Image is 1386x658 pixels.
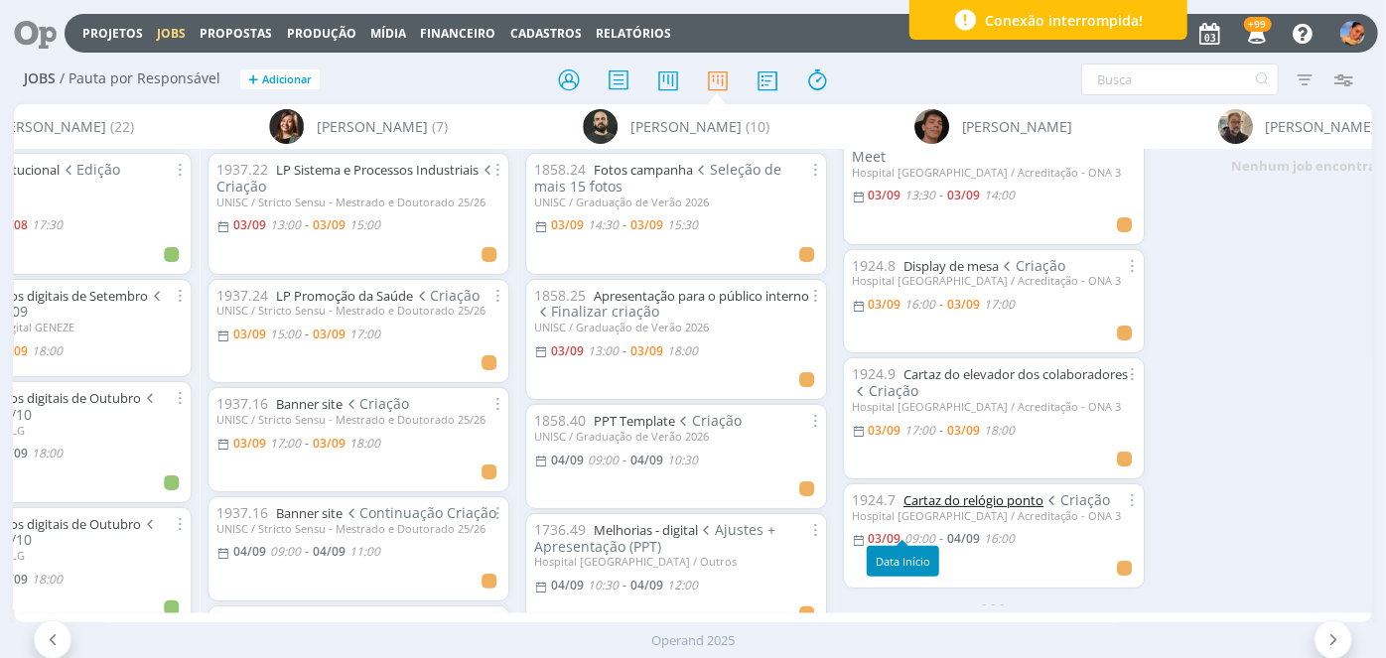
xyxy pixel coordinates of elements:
[622,345,625,357] : -
[109,116,133,137] span: (22)
[852,400,1136,413] div: Hospital [GEOGRAPHIC_DATA] / Acreditação - ONA 3
[31,445,62,461] : 18:00
[287,25,356,42] a: Produção
[984,422,1015,439] : 18:00
[194,26,278,42] button: Propostas
[216,160,495,196] span: Criação
[1235,16,1276,52] button: +99
[312,435,345,452] : 03/09
[986,10,1144,31] span: Conexão interrompida!
[675,411,742,430] span: Criação
[903,491,1043,509] a: Cartaz do relógio ponto
[594,287,809,305] a: Apresentação para o público interno
[1340,21,1365,46] img: L
[1244,17,1272,32] span: +99
[534,321,818,333] div: UNISC / Graduação de Verão 2026
[348,435,379,452] : 18:00
[947,530,980,547] : 04/09
[216,286,268,305] span: 1937.24
[276,161,479,179] a: LP Sistema e Processos Industriais
[587,577,618,593] : 10:30
[852,274,1136,287] div: Hospital [GEOGRAPHIC_DATA] / Acreditação - ONA 3
[594,412,675,430] a: PPT Template
[914,109,949,144] img: P
[269,543,300,560] : 09:00
[629,342,662,359] : 03/09
[534,411,586,430] span: 1858.40
[431,116,447,137] span: (7)
[421,25,496,42] a: Financeiro
[852,381,918,400] span: Criação
[304,438,308,450] : -
[262,73,312,86] span: Adicionar
[629,577,662,593] : 04/09
[1218,109,1253,144] img: R
[984,530,1015,547] : 16:00
[248,69,258,90] span: +
[216,160,268,179] span: 1937.22
[587,216,618,233] : 14:30
[510,25,582,42] span: Cadastros
[534,520,586,539] span: 1736.49
[216,304,500,317] div: UNISC / Stricto Sensu - Mestrado e Doutorado 25/26
[596,25,671,42] a: Relatórios
[587,342,618,359] : 13:00
[312,543,345,560] : 04/09
[348,326,379,342] : 17:00
[868,530,901,547] : 03/09
[24,70,56,87] span: Jobs
[82,25,143,42] a: Projetos
[1265,116,1376,137] span: [PERSON_NAME]
[904,187,935,203] : 13:30
[534,196,818,208] div: UNISC / Graduação de Verão 2026
[550,216,583,233] : 03/09
[232,216,265,233] : 03/09
[867,546,939,577] div: Data Início
[622,580,625,592] : -
[852,256,896,275] span: 1924.8
[868,187,901,203] : 03/09
[550,452,583,468] : 04/09
[534,430,818,443] div: UNISC / Graduação de Verão 2026
[534,555,818,568] div: Hospital [GEOGRAPHIC_DATA] / Outros
[622,455,625,466] : -
[852,490,896,509] span: 1924.7
[276,504,343,522] a: Banner site
[984,187,1015,203] : 14:00
[666,452,697,468] : 10:30
[904,422,935,439] : 17:00
[961,116,1072,137] span: [PERSON_NAME]
[852,166,1136,179] div: Hospital [GEOGRAPHIC_DATA] / Acreditação - ONA 3
[304,219,308,231] : -
[534,160,781,196] span: Seleção de mais 15 fotos
[629,452,662,468] : 04/09
[629,116,741,137] span: [PERSON_NAME]
[1043,490,1110,509] span: Criação
[666,216,697,233] : 15:30
[1339,16,1366,51] button: L
[216,196,500,208] div: UNISC / Stricto Sensu - Mestrado e Doutorado 25/26
[939,533,943,545] : -
[534,520,775,556] span: Ajustes + Apresentação (PPT)
[868,422,901,439] : 03/09
[903,257,999,275] a: Display de mesa
[947,296,980,313] : 03/09
[232,435,265,452] : 03/09
[31,216,62,233] : 17:30
[370,25,406,42] a: Mídia
[232,326,265,342] : 03/09
[590,26,677,42] button: Relatórios
[157,25,186,42] a: Jobs
[200,25,272,42] span: Propostas
[60,70,220,87] span: / Pauta por Responsável
[835,592,1153,613] div: - - -
[939,425,943,437] : -
[666,342,697,359] : 18:00
[594,161,693,179] a: Fotos campanha
[904,296,935,313] : 16:00
[269,216,300,233] : 13:00
[999,256,1065,275] span: Criação
[216,612,439,648] span: Ausência
[583,109,618,144] img: P
[216,394,268,413] span: 1937.16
